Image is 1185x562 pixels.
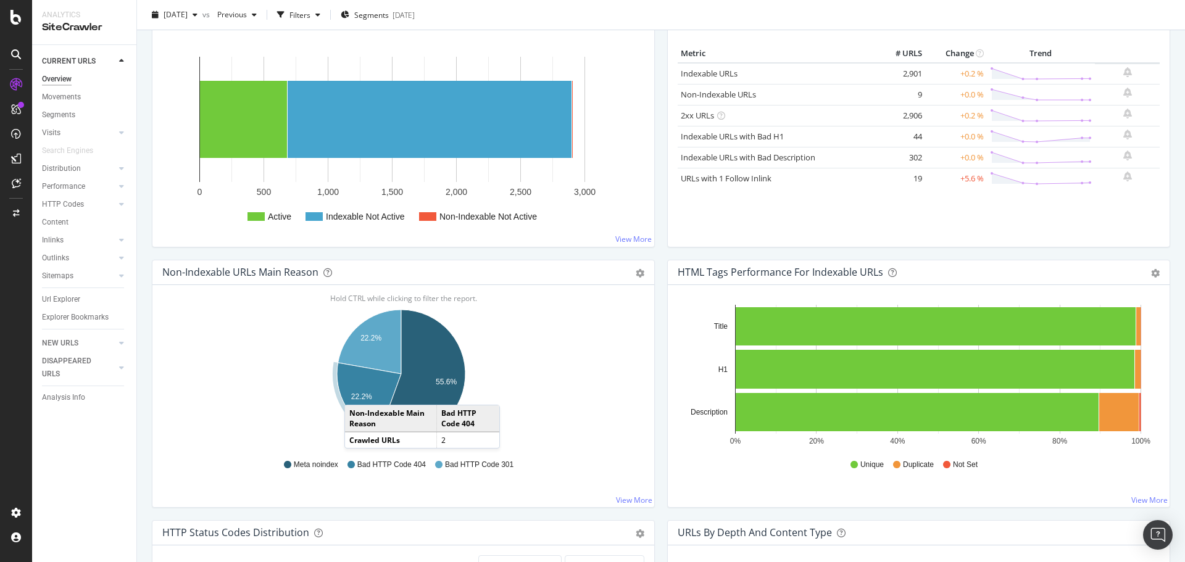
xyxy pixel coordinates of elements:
[691,408,728,416] text: Description
[925,63,987,85] td: +0.2 %
[925,168,987,189] td: +5.6 %
[42,355,104,381] div: DISAPPEARED URLS
[268,212,291,221] text: Active
[42,252,69,265] div: Outlinks
[890,437,905,445] text: 40%
[42,216,69,229] div: Content
[354,9,389,20] span: Segments
[1123,109,1132,118] div: bell-plus
[678,526,832,539] div: URLs by Depth and Content Type
[809,437,824,445] text: 20%
[681,131,784,142] a: Indexable URLs with Bad H1
[393,9,415,20] div: [DATE]
[212,9,247,20] span: Previous
[42,216,128,229] a: Content
[876,168,925,189] td: 19
[730,437,741,445] text: 0%
[876,126,925,147] td: 44
[681,68,738,79] a: Indexable URLs
[1123,67,1132,77] div: bell-plus
[345,432,436,448] td: Crawled URLs
[436,378,457,386] text: 55.6%
[42,293,80,306] div: Url Explorer
[636,529,644,538] div: gear
[876,44,925,63] th: # URLS
[351,392,372,401] text: 22.2%
[510,187,531,197] text: 2,500
[876,147,925,168] td: 302
[436,432,499,448] td: 2
[681,89,756,100] a: Non-Indexable URLs
[381,187,403,197] text: 1,500
[42,270,73,283] div: Sitemaps
[678,266,883,278] div: HTML Tags Performance for Indexable URLs
[162,526,309,539] div: HTTP Status Codes Distribution
[272,5,325,25] button: Filters
[925,147,987,168] td: +0.0 %
[357,460,426,470] span: Bad HTTP Code 404
[42,252,115,265] a: Outlinks
[860,460,884,470] span: Unique
[42,337,78,350] div: NEW URLS
[615,234,652,244] a: View More
[876,84,925,105] td: 9
[925,105,987,126] td: +0.2 %
[678,305,1155,448] svg: A chart.
[162,266,318,278] div: Non-Indexable URLs Main Reason
[678,44,876,63] th: Metric
[42,144,93,157] div: Search Engines
[257,187,272,197] text: 500
[714,322,728,331] text: Title
[925,44,987,63] th: Change
[681,173,771,184] a: URLs with 1 Follow Inlink
[1131,437,1150,445] text: 100%
[1151,269,1160,278] div: gear
[42,180,115,193] a: Performance
[42,270,115,283] a: Sitemaps
[616,495,652,505] a: View More
[42,144,106,157] a: Search Engines
[289,9,310,20] div: Filters
[876,63,925,85] td: 2,901
[42,73,128,86] a: Overview
[42,20,127,35] div: SiteCrawler
[164,9,188,20] span: 2025 Sep. 17th
[1131,495,1168,505] a: View More
[1052,437,1067,445] text: 80%
[42,73,72,86] div: Overview
[42,55,96,68] div: CURRENT URLS
[436,405,499,432] td: Bad HTTP Code 404
[317,187,339,197] text: 1,000
[574,187,596,197] text: 3,000
[636,269,644,278] div: gear
[42,198,115,211] a: HTTP Codes
[953,460,978,470] span: Not Set
[1123,130,1132,139] div: bell-plus
[360,334,381,342] text: 22.2%
[1123,151,1132,160] div: bell-plus
[202,9,212,20] span: vs
[42,109,128,122] a: Segments
[42,337,115,350] a: NEW URLS
[42,180,85,193] div: Performance
[345,405,436,432] td: Non-Indexable Main Reason
[42,391,128,404] a: Analysis Info
[294,460,338,470] span: Meta noindex
[42,355,115,381] a: DISAPPEARED URLS
[162,44,644,237] svg: A chart.
[212,5,262,25] button: Previous
[326,212,405,221] text: Indexable Not Active
[42,126,115,139] a: Visits
[336,5,420,25] button: Segments[DATE]
[987,44,1095,63] th: Trend
[1123,171,1132,181] div: bell-plus
[42,391,85,404] div: Analysis Info
[197,187,202,197] text: 0
[42,91,81,104] div: Movements
[42,293,128,306] a: Url Explorer
[162,305,640,448] svg: A chart.
[971,437,986,445] text: 60%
